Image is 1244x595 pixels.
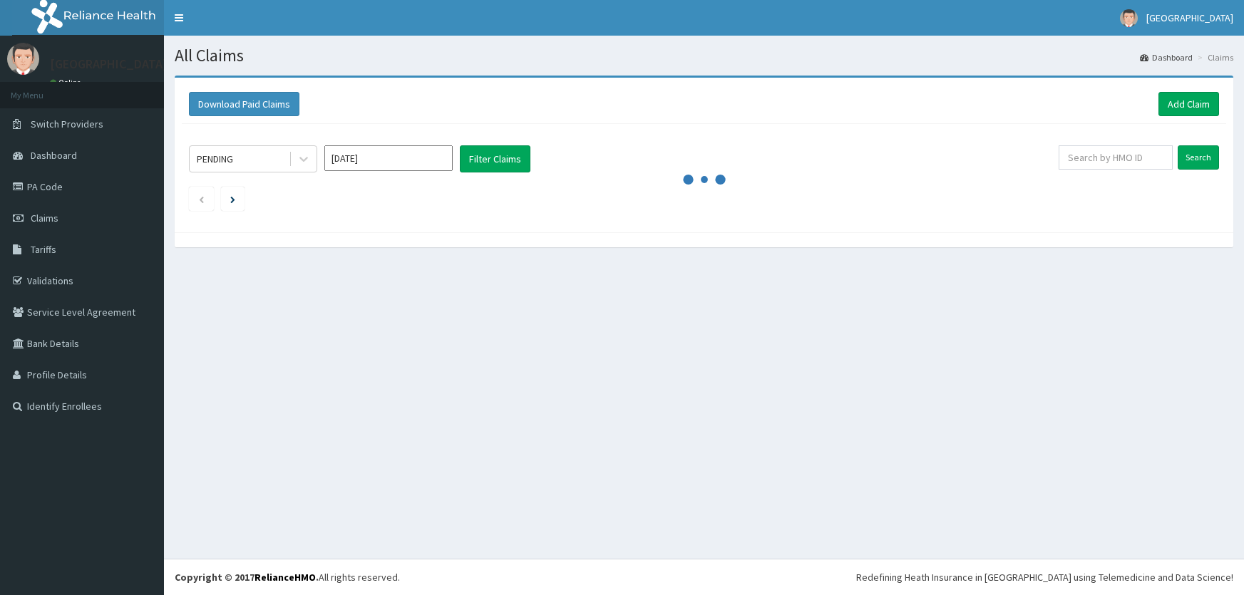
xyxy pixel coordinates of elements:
button: Filter Claims [460,145,530,172]
span: Claims [31,212,58,224]
h1: All Claims [175,46,1233,65]
button: Download Paid Claims [189,92,299,116]
a: Previous page [198,192,205,205]
span: Switch Providers [31,118,103,130]
img: User Image [1120,9,1138,27]
div: Redefining Heath Insurance in [GEOGRAPHIC_DATA] using Telemedicine and Data Science! [856,570,1233,584]
li: Claims [1194,51,1233,63]
div: PENDING [197,152,233,166]
span: [GEOGRAPHIC_DATA] [1146,11,1233,24]
span: Dashboard [31,149,77,162]
input: Search [1178,145,1219,170]
input: Search by HMO ID [1059,145,1173,170]
strong: Copyright © 2017 . [175,571,319,584]
a: Add Claim [1158,92,1219,116]
img: User Image [7,43,39,75]
a: Dashboard [1140,51,1193,63]
input: Select Month and Year [324,145,453,171]
span: Tariffs [31,243,56,256]
a: RelianceHMO [255,571,316,584]
svg: audio-loading [683,158,726,201]
a: Next page [230,192,235,205]
footer: All rights reserved. [164,559,1244,595]
a: Online [50,78,84,88]
p: [GEOGRAPHIC_DATA] [50,58,168,71]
